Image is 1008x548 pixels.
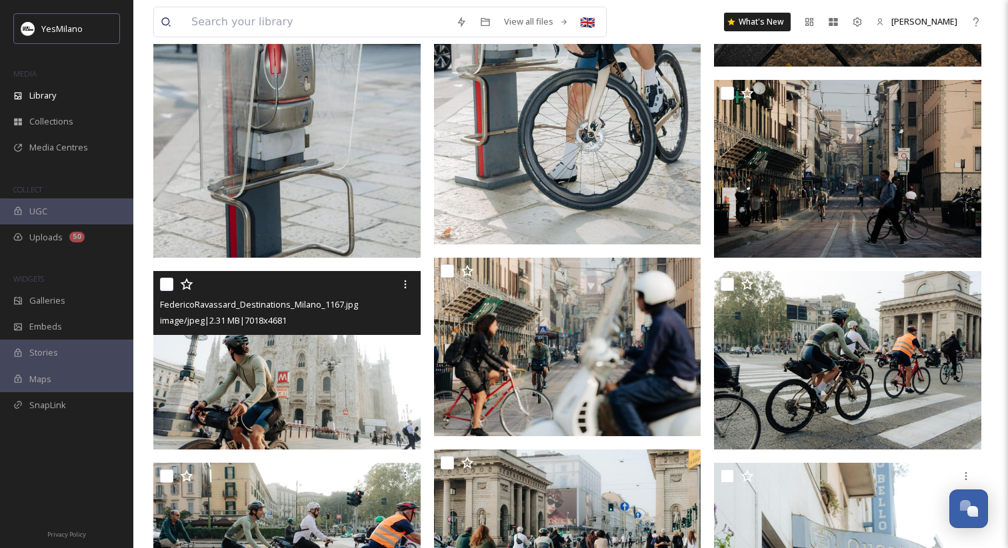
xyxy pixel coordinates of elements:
span: MEDIA [13,69,37,79]
img: FedericoRavassard_Destinations_Milano_1238.jpg [434,258,701,436]
span: Uploads [29,231,63,244]
span: Privacy Policy [47,530,86,539]
span: [PERSON_NAME] [891,15,957,27]
img: Logo%20YesMilano%40150x.png [21,22,35,35]
span: SnapLink [29,399,66,411]
div: 🇬🇧 [575,10,599,34]
span: Galleries [29,294,65,307]
span: Embeds [29,320,62,333]
span: UGC [29,205,47,218]
span: YesMilano [41,23,83,35]
span: Media Centres [29,141,88,154]
span: Maps [29,373,51,386]
a: What's New [724,13,791,31]
a: Privacy Policy [47,525,86,541]
button: Open Chat [949,489,988,528]
div: 50 [69,232,85,242]
a: [PERSON_NAME] [869,9,964,35]
img: FedericoRavassard_Destinations_Milano_1167.jpg [153,271,421,449]
span: image/jpeg | 2.31 MB | 7018 x 4681 [160,314,287,326]
input: Search your library [185,7,449,37]
span: WIDGETS [13,274,44,284]
span: Collections [29,115,73,128]
span: COLLECT [13,184,42,194]
span: Library [29,89,56,102]
span: Stories [29,346,58,359]
span: FedericoRavassard_Destinations_Milano_1167.jpg [160,298,358,310]
a: View all files [497,9,575,35]
img: FedericoRavassard_Destinations_Milano_1230.jpg [714,80,981,258]
img: FedericoRavassard_Destinations_Milano_1134.jpg [714,271,981,449]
